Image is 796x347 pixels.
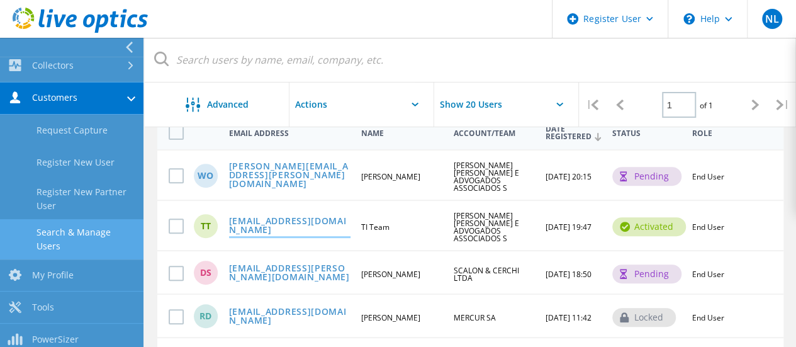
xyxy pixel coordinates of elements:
span: NL [765,14,778,24]
span: [PERSON_NAME] [361,312,420,323]
span: [PERSON_NAME] [PERSON_NAME] E ADVOGADOS ASSOCIADOS S [453,160,519,193]
span: Rd [199,312,211,321]
span: of 1 [699,100,712,111]
a: Live Optics Dashboard [13,26,148,35]
span: Date Registered [546,125,602,141]
span: End User [692,269,724,280]
span: [DATE] 20:15 [546,171,591,182]
a: [PERSON_NAME][EMAIL_ADDRESS][PERSON_NAME][DOMAIN_NAME] [229,162,350,190]
div: | [769,82,796,127]
span: Advanced [206,100,248,109]
span: [DATE] 18:50 [546,269,591,280]
div: pending [612,265,681,283]
span: [DATE] 11:42 [546,312,591,323]
span: MERCUR SA [453,312,495,323]
div: activated [612,217,686,236]
span: TI Team [361,222,390,232]
span: WO [198,171,213,180]
span: Role [692,130,736,137]
span: [PERSON_NAME] [PERSON_NAME] E ADVOGADOS ASSOCIADOS S [453,210,519,244]
div: | [579,82,606,127]
a: [EMAIL_ADDRESS][PERSON_NAME][DOMAIN_NAME] [229,264,350,283]
span: DS [200,268,211,277]
span: [PERSON_NAME] [361,171,420,182]
span: TT [201,222,211,230]
div: pending [612,167,681,186]
span: [PERSON_NAME] [361,269,420,280]
span: End User [692,171,724,182]
span: [DATE] 19:47 [546,222,591,232]
span: SCALON & CERCHI LTDA [453,265,519,283]
a: [EMAIL_ADDRESS][DOMAIN_NAME] [229,217,350,236]
div: locked [612,308,676,327]
span: End User [692,222,724,232]
span: Status [612,130,681,137]
svg: \n [683,13,695,25]
span: Name [361,130,442,137]
span: Account/Team [453,130,534,137]
a: [EMAIL_ADDRESS][DOMAIN_NAME] [229,307,350,327]
span: End User [692,312,724,323]
span: Email Address [229,130,350,137]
